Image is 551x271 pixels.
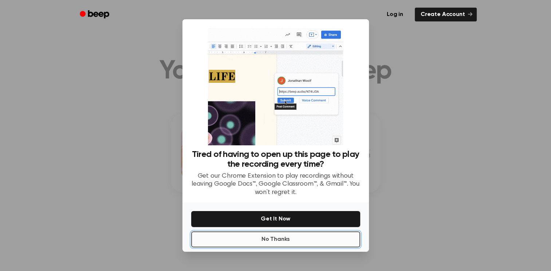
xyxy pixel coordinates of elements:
[191,172,360,197] p: Get our Chrome Extension to play recordings without leaving Google Docs™, Google Classroom™, & Gm...
[191,150,360,169] h3: Tired of having to open up this page to play the recording every time?
[191,231,360,247] button: No Thanks
[415,8,477,21] a: Create Account
[191,211,360,227] button: Get It Now
[75,8,116,22] a: Beep
[379,6,410,23] a: Log in
[208,28,343,145] img: Beep extension in action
